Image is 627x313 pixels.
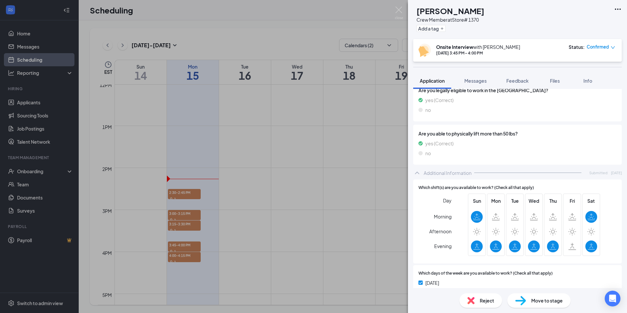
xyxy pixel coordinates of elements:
span: Reject [480,297,494,304]
svg: ChevronUp [413,169,421,177]
div: Crew Member at Store# 1370 [416,16,484,23]
span: Sun [471,197,483,204]
span: Sat [585,197,597,204]
span: Morning [434,211,452,222]
b: Onsite Interview [436,44,473,50]
span: Which shift(s) are you available to work? (Check all that apply) [418,185,534,191]
span: Submitted: [589,170,608,176]
div: [DATE] 3:45 PM - 4:00 PM [436,50,520,56]
span: no [425,106,431,114]
span: Afternoon [429,225,452,237]
button: PlusAdd a tag [416,25,446,32]
span: Evening [434,240,452,252]
div: Open Intercom Messenger [605,291,620,306]
span: Info [583,78,592,84]
svg: Ellipses [614,5,622,13]
span: Fri [566,197,578,204]
span: Mon [490,197,502,204]
span: Are you legally eligible to work in the [GEOGRAPHIC_DATA]? [418,87,617,94]
span: Wed [528,197,540,204]
div: with [PERSON_NAME] [436,44,520,50]
span: Files [550,78,560,84]
h1: [PERSON_NAME] [416,5,484,16]
span: down [611,45,615,50]
span: Feedback [506,78,529,84]
span: Confirmed [587,44,609,50]
svg: Plus [440,27,444,31]
span: Messages [464,78,487,84]
span: Day [443,197,452,204]
span: Move to stage [531,297,563,304]
span: no [425,150,431,157]
span: Which days of the week are you available to work? (Check all that apply) [418,270,553,277]
span: yes (Correct) [425,140,454,147]
span: [DATE] [611,170,622,176]
span: yes (Correct) [425,96,454,104]
div: Status : [569,44,585,50]
span: Thu [547,197,559,204]
span: Application [420,78,445,84]
span: Tue [509,197,521,204]
span: [DATE] [425,279,439,286]
span: Are you able to physically lift more than 50 lbs? [418,130,617,137]
div: Additional Information [424,170,472,176]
